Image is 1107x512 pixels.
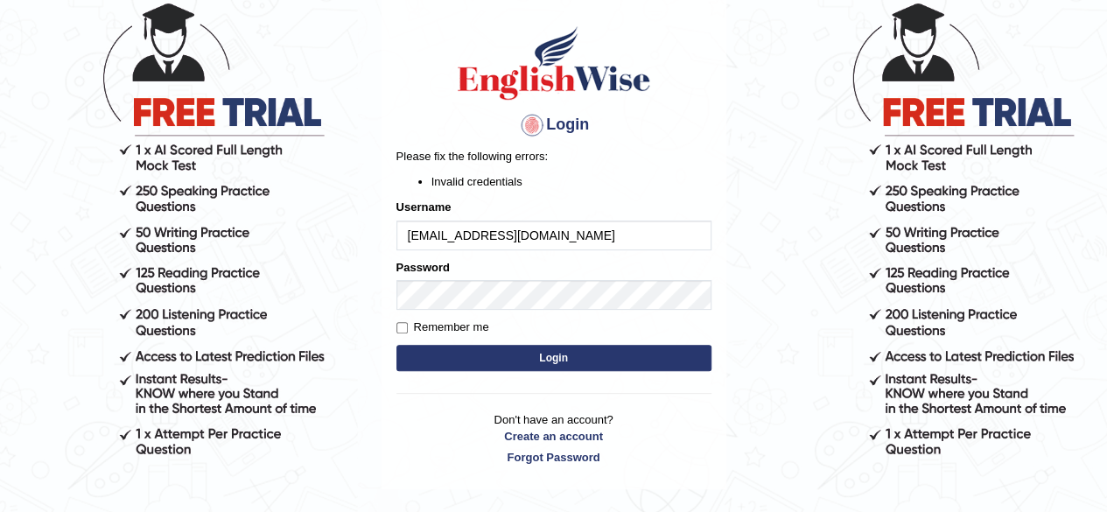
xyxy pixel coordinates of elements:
[396,259,450,276] label: Password
[396,345,711,371] button: Login
[396,411,711,466] p: Don't have an account?
[396,428,711,445] a: Create an account
[396,148,711,165] p: Please fix the following errors:
[396,199,452,215] label: Username
[431,173,711,190] li: Invalid credentials
[396,319,489,336] label: Remember me
[454,24,654,102] img: Logo of English Wise sign in for intelligent practice with AI
[396,111,711,139] h4: Login
[396,449,711,466] a: Forgot Password
[396,322,408,333] input: Remember me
